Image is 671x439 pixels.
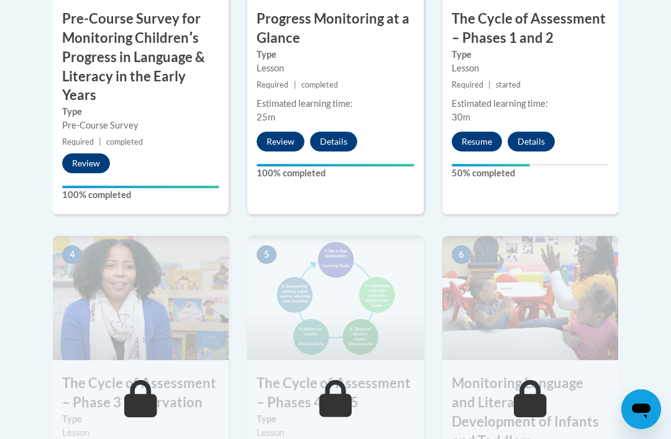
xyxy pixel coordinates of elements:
img: Course Image [247,236,423,360]
div: Estimated learning time: [452,97,609,111]
label: Type [257,48,414,61]
h3: The Cycle of Assessment – Phase 3 Observation [53,374,229,412]
div: Your progress [452,164,531,166]
span: 4 [62,245,82,264]
span: | [99,137,101,147]
label: Type [257,412,414,426]
h3: The Cycle of Assessment – Phases 4 and 5 [247,374,423,412]
label: 100% completed [62,188,219,202]
label: 50% completed [452,166,609,180]
button: Resume [452,132,502,152]
label: Type [452,48,609,61]
h3: The Cycle of Assessment – Phases 1 and 2 [442,9,618,48]
img: Course Image [53,236,229,360]
label: 100% completed [257,166,414,180]
button: Review [62,153,110,173]
label: Type [62,105,219,119]
button: Details [508,132,555,152]
button: Review [257,132,304,152]
span: 30m [452,112,470,122]
div: Your progress [257,164,414,166]
span: completed [106,137,143,147]
h3: Pre-Course Survey for Monitoring Childrenʹs Progress in Language & Literacy in the Early Years [53,9,229,105]
span: completed [301,80,338,89]
div: Estimated learning time: [257,97,414,111]
span: Required [257,80,288,89]
span: Required [452,80,483,89]
span: started [496,80,521,89]
div: Lesson [452,61,609,75]
div: Lesson [257,61,414,75]
img: Course Image [442,236,618,360]
label: Type [62,412,219,426]
span: 6 [452,245,472,264]
span: 5 [257,245,276,264]
span: | [294,80,296,89]
span: Required [62,137,94,147]
h3: Progress Monitoring at a Glance [247,9,423,48]
div: Your progress [62,186,219,188]
iframe: Button to launch messaging window [621,389,661,429]
button: Details [310,132,357,152]
div: Pre-Course Survey [62,119,219,132]
span: | [488,80,491,89]
span: 25m [257,112,275,122]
